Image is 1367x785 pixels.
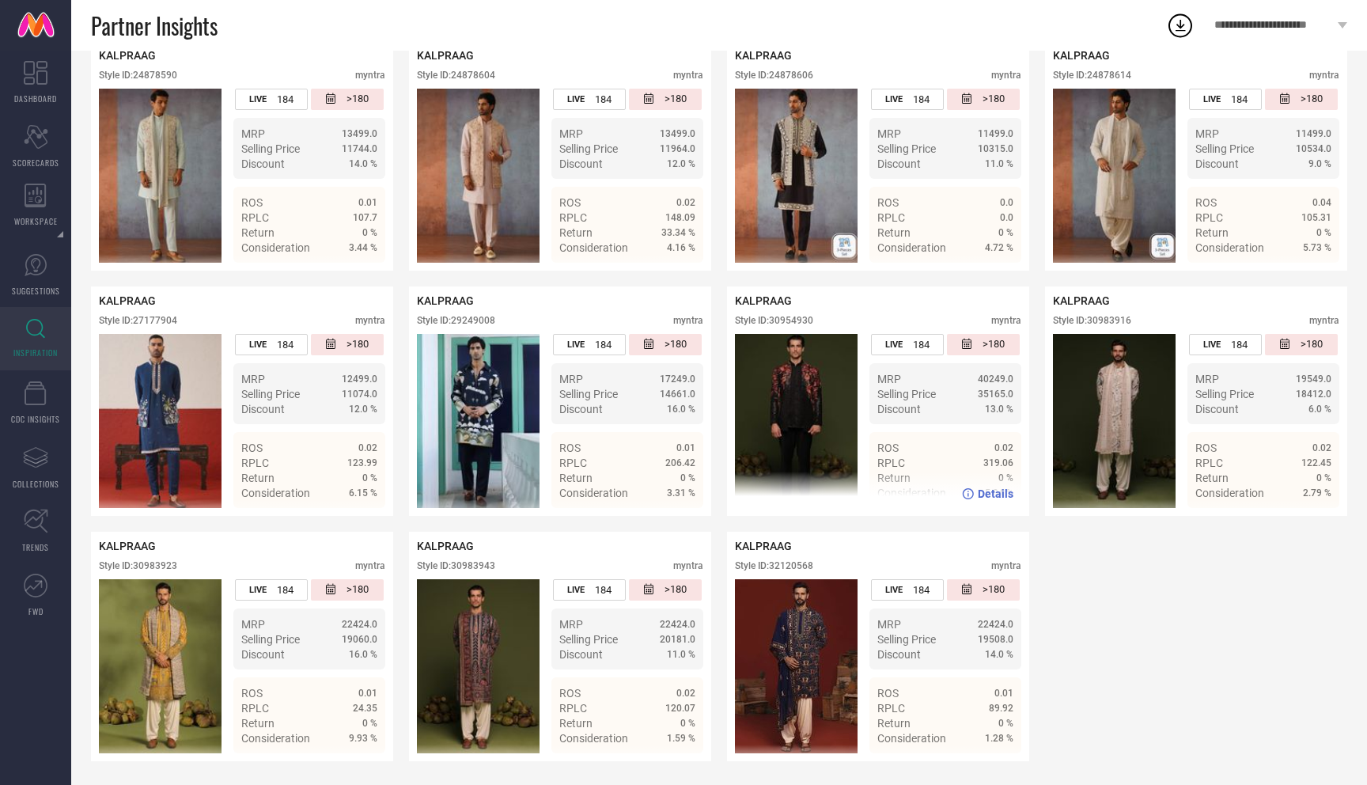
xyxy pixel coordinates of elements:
[249,585,267,595] span: LIVE
[660,143,695,154] span: 11964.0
[661,227,695,238] span: 33.34 %
[735,315,813,326] div: Style ID: 30954930
[358,197,377,208] span: 0.01
[595,93,612,105] span: 184
[553,89,626,110] div: Number of days the style has been live on the platform
[241,157,285,170] span: Discount
[559,702,587,715] span: RPLC
[99,89,222,263] div: Click to view image
[644,270,695,283] a: Details
[913,584,930,596] span: 184
[877,127,901,140] span: MRP
[559,196,581,209] span: ROS
[676,197,695,208] span: 0.02
[660,634,695,645] span: 20181.0
[1280,270,1331,283] a: Details
[1053,70,1131,81] div: Style ID: 24878614
[1195,142,1254,155] span: Selling Price
[978,619,1013,630] span: 22424.0
[1195,241,1264,254] span: Consideration
[241,618,265,631] span: MRP
[1195,388,1254,400] span: Selling Price
[346,93,369,106] span: >180
[355,70,385,81] div: myntra
[871,579,944,601] div: Number of days the style has been live on the platform
[877,142,936,155] span: Selling Price
[1308,404,1331,415] span: 6.0 %
[342,128,377,139] span: 13499.0
[947,334,1020,355] div: Number of days since the style was first listed on the platform
[989,703,1013,714] span: 89.92
[1301,93,1323,106] span: >180
[735,540,792,552] span: KALPRAAG
[877,457,905,469] span: RPLC
[1301,338,1323,351] span: >180
[673,70,703,81] div: myntra
[1195,196,1217,209] span: ROS
[667,404,695,415] span: 16.0 %
[877,241,946,254] span: Consideration
[665,703,695,714] span: 120.07
[1265,89,1338,110] div: Number of days since the style was first listed on the platform
[358,442,377,453] span: 0.02
[644,515,695,528] a: Details
[877,618,901,631] span: MRP
[877,717,911,730] span: Return
[349,487,377,499] span: 6.15 %
[559,388,618,400] span: Selling Price
[1303,242,1331,253] span: 5.73 %
[326,515,377,528] a: Details
[235,334,308,355] div: Number of days the style has been live on the platform
[559,472,593,484] span: Return
[241,196,263,209] span: ROS
[1195,373,1219,385] span: MRP
[680,718,695,729] span: 0 %
[559,142,618,155] span: Selling Price
[349,404,377,415] span: 12.0 %
[1316,227,1331,238] span: 0 %
[241,487,310,499] span: Consideration
[665,338,687,351] span: >180
[277,93,293,105] span: 184
[241,732,310,745] span: Consideration
[349,649,377,660] span: 16.0 %
[241,717,275,730] span: Return
[1053,334,1176,508] img: Style preview image
[1195,211,1223,224] span: RPLC
[667,158,695,169] span: 12.0 %
[349,158,377,169] span: 14.0 %
[978,487,1013,500] span: Details
[326,270,377,283] a: Details
[1195,127,1219,140] span: MRP
[99,579,222,753] img: Style preview image
[885,585,903,595] span: LIVE
[735,49,792,62] span: KALPRAAG
[962,270,1013,283] a: Details
[660,619,695,630] span: 22424.0
[680,472,695,484] span: 0 %
[1303,487,1331,499] span: 2.79 %
[342,143,377,154] span: 11744.0
[347,457,377,468] span: 123.99
[241,142,300,155] span: Selling Price
[735,579,858,753] div: Click to view image
[559,633,618,646] span: Selling Price
[1265,334,1338,355] div: Number of days since the style was first listed on the platform
[241,241,310,254] span: Consideration
[735,334,858,508] img: Style preview image
[877,388,936,400] span: Selling Price
[660,389,695,400] span: 14661.0
[355,560,385,571] div: myntra
[629,334,702,355] div: Number of days since the style was first listed on the platform
[1195,457,1223,469] span: RPLC
[1000,212,1013,223] span: 0.0
[417,294,474,307] span: KALPRAAG
[342,515,377,528] span: Details
[1231,339,1248,351] span: 184
[673,560,703,571] div: myntra
[12,285,60,297] span: SUGGESTIONS
[553,579,626,601] div: Number of days the style has been live on the platform
[342,760,377,773] span: Details
[660,128,695,139] span: 13499.0
[985,404,1013,415] span: 13.0 %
